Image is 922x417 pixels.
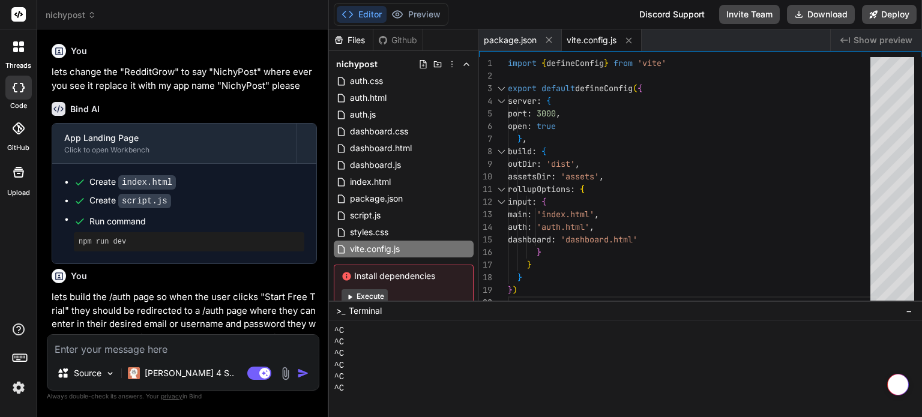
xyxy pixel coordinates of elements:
[532,196,537,207] span: :
[575,158,580,169] span: ,
[527,108,532,119] span: :
[52,124,297,163] button: App Landing PageClick to open Workbench
[527,259,532,270] span: }
[479,183,492,196] div: 11
[336,305,345,317] span: >_
[70,103,100,115] h6: Bind AI
[479,221,492,233] div: 14
[527,221,532,232] span: :
[541,146,546,157] span: {
[71,45,87,57] h6: You
[479,145,492,158] div: 8
[479,284,492,296] div: 19
[527,209,532,220] span: :
[532,146,537,157] span: :
[89,215,304,227] span: Run command
[8,377,29,398] img: settings
[599,171,604,182] span: ,
[551,234,556,245] span: :
[906,305,912,317] span: −
[637,83,642,94] span: {
[349,74,384,88] span: auth.css
[479,120,492,133] div: 6
[89,176,176,188] div: Create
[508,146,532,157] span: build
[537,209,594,220] span: 'index.html'
[479,208,492,221] div: 13
[105,368,115,379] img: Pick Models
[349,141,413,155] span: dashboard.html
[349,208,382,223] span: script.js
[334,383,344,394] span: ^C
[517,272,522,283] span: }
[522,133,527,144] span: ,
[537,121,556,131] span: true
[5,61,31,71] label: threads
[337,6,387,23] button: Editor
[551,171,556,182] span: :
[74,367,101,379] p: Source
[349,305,382,317] span: Terminal
[567,34,616,46] span: vite.config.js
[903,301,915,320] button: −
[854,34,912,46] span: Show preview
[537,221,589,232] span: 'auth.html'
[47,391,319,402] p: Always double-check its answers. Your in Bind
[334,371,344,383] span: ^C
[541,83,575,94] span: default
[541,58,546,68] span: {
[479,233,492,246] div: 15
[570,184,575,194] span: :
[484,34,537,46] span: package.json
[479,296,492,309] div: 20
[633,83,637,94] span: (
[342,289,388,304] button: Execute
[342,270,466,282] span: Install dependencies
[508,209,527,220] span: main
[508,221,527,232] span: auth
[349,91,388,105] span: auth.html
[632,5,712,24] div: Discord Support
[493,95,509,107] div: Click to collapse the range.
[479,95,492,107] div: 4
[349,175,392,189] span: index.html
[508,121,527,131] span: open
[556,108,561,119] span: ,
[508,95,537,106] span: server
[349,191,404,206] span: package.json
[546,95,551,106] span: {
[10,101,27,111] label: code
[64,132,285,144] div: App Landing Page
[7,188,30,198] label: Upload
[508,196,532,207] span: input
[46,9,96,21] span: nichypost
[604,58,609,68] span: }
[493,145,509,158] div: Click to collapse the range.
[349,225,390,239] span: styles.css
[479,70,492,82] div: 2
[589,221,594,232] span: ,
[349,158,402,172] span: dashboard.js
[479,107,492,120] div: 5
[862,5,917,24] button: Deploy
[334,325,344,337] span: ^C
[508,158,537,169] span: outDir
[580,184,585,194] span: {
[334,337,344,348] span: ^C
[537,108,556,119] span: 3000
[297,367,309,379] img: icon
[508,108,527,119] span: port
[527,121,532,131] span: :
[349,242,401,256] span: vite.config.js
[349,107,377,122] span: auth.js
[537,95,541,106] span: :
[349,124,409,139] span: dashboard.css
[329,34,373,46] div: Files
[508,171,551,182] span: assetsDir
[64,145,285,155] div: Click to open Workbench
[537,247,541,257] span: }
[493,183,509,196] div: Click to collapse the range.
[479,246,492,259] div: 16
[118,175,176,190] code: index.html
[71,270,87,282] h6: You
